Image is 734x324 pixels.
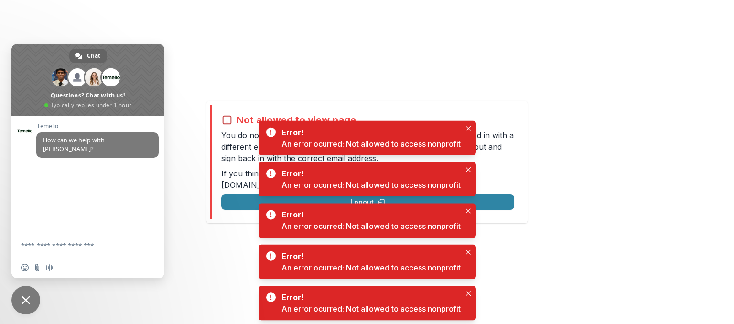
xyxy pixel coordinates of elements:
[221,168,514,191] p: If you think this is an error, please contact us at .
[33,264,41,271] span: Send a file
[69,49,107,63] div: Chat
[463,247,474,258] button: Close
[463,123,474,134] button: Close
[281,127,457,138] div: Error!
[237,114,356,126] h2: Not allowed to view page
[281,262,461,273] div: An error ocurred: Not allowed to access nonprofit
[11,286,40,314] div: Close chat
[463,164,474,175] button: Close
[281,220,461,232] div: An error ocurred: Not allowed to access nonprofit
[463,288,474,299] button: Close
[281,292,457,303] div: Error!
[463,205,474,216] button: Close
[21,264,29,271] span: Insert an emoji
[281,138,461,150] div: An error ocurred: Not allowed to access nonprofit
[221,194,514,210] button: Logout
[281,168,457,179] div: Error!
[281,250,457,262] div: Error!
[36,123,159,130] span: Temelio
[221,130,514,164] p: You do not have permission to view the page. It is likely that you logged in with a different ema...
[281,209,457,220] div: Error!
[87,49,100,63] span: Chat
[21,241,134,250] textarea: Compose your message...
[43,136,105,153] span: How can we help with [PERSON_NAME]?
[281,179,461,191] div: An error ocurred: Not allowed to access nonprofit
[281,303,461,314] div: An error ocurred: Not allowed to access nonprofit
[46,264,54,271] span: Audio message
